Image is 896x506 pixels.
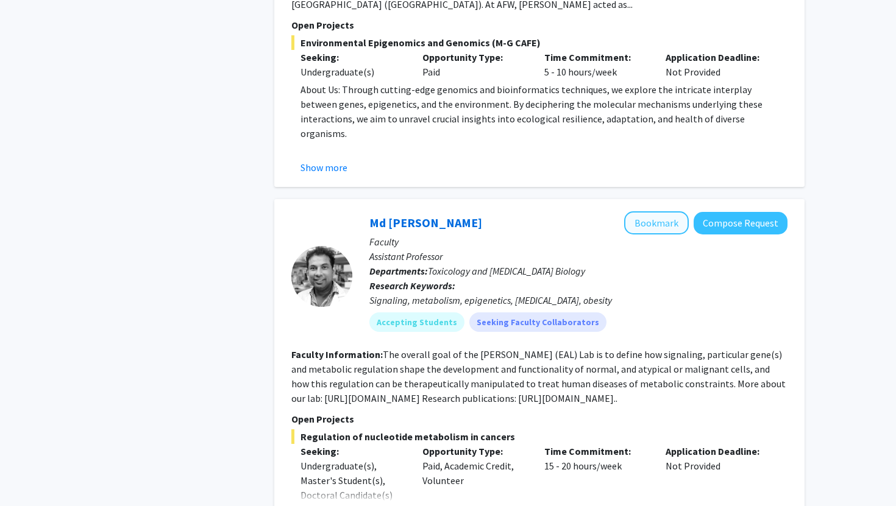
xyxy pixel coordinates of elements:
div: Undergraduate(s) [300,65,404,79]
button: Compose Request to Md Eunus Ali [694,212,788,234]
b: Departments: [369,265,428,277]
div: 5 - 10 hours/week [535,50,657,79]
b: Faculty Information: [291,348,383,360]
p: Open Projects [291,412,788,426]
mat-chip: Accepting Students [369,312,464,332]
p: Opportunity Type: [422,444,526,459]
div: Not Provided [656,50,778,79]
mat-chip: Seeking Faculty Collaborators [469,312,606,332]
span: Regulation of nucleotide metabolism in cancers [291,429,788,444]
span: Environmental Epigenomics and Genomics (M-G CAFE) [291,35,788,50]
p: Time Commitment: [544,444,648,459]
button: Show more [300,160,347,175]
p: Seeking: [300,50,404,65]
iframe: Chat [9,451,52,497]
p: Opportunity Type: [422,50,526,65]
div: Paid [413,50,535,79]
p: Application Deadline: [666,50,769,65]
button: Add Md Eunus Ali to Bookmarks [624,211,689,234]
a: Md [PERSON_NAME] [369,215,482,230]
fg-read-more: The overall goal of the [PERSON_NAME] (EAL) Lab is to define how signaling, particular gene(s) an... [291,348,786,404]
p: Time Commitment: [544,50,648,65]
p: Seeking: [300,444,404,459]
b: Research Keywords: [369,279,455,292]
p: Faculty [369,234,788,249]
span: Toxicology and [MEDICAL_DATA] Biology [428,265,585,277]
div: Signaling, metabolism, epigenetics, [MEDICAL_DATA], obesity [369,293,788,307]
p: Application Deadline: [666,444,769,459]
p: Open Projects [291,18,788,32]
p: Assistant Professor [369,249,788,264]
p: About Us: Through cutting-edge genomics and bioinformatics techniques, we explore the intricate i... [300,82,788,141]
